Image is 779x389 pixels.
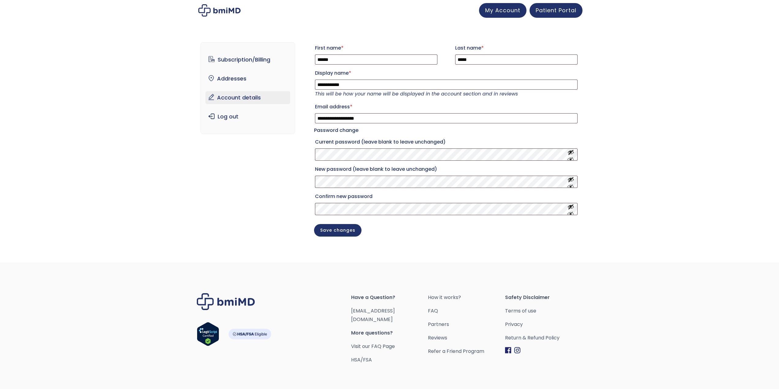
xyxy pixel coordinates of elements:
span: Safety Disclaimer [505,293,582,302]
label: New password (leave blank to leave unchanged) [315,164,578,174]
img: Facebook [505,347,511,353]
a: Refer a Friend Program [428,347,505,356]
button: Show password [567,176,574,188]
img: My account [198,4,241,17]
a: My Account [479,3,526,18]
a: Addresses [205,72,290,85]
label: Current password (leave blank to leave unchanged) [315,137,578,147]
button: Save changes [314,224,361,237]
em: This will be how your name will be displayed in the account section and in reviews [315,90,518,97]
span: My Account [485,6,520,14]
label: Display name [315,68,578,78]
a: Verify LegitScript Approval for www.bmimd.com [197,322,219,349]
button: Show password [567,149,574,160]
img: HSA-FSA [228,329,271,339]
a: FAQ [428,307,505,315]
img: Brand Logo [197,293,255,310]
label: Email address [315,102,578,112]
a: Patient Portal [530,3,582,18]
img: Instagram [514,347,520,353]
a: Account details [205,91,290,104]
label: First name [315,43,437,53]
legend: Password change [314,126,358,135]
a: Reviews [428,334,505,342]
label: Confirm new password [315,192,578,201]
a: Partners [428,320,505,329]
img: Verify Approval for www.bmimd.com [197,322,219,346]
a: How it works? [428,293,505,302]
a: Privacy [505,320,582,329]
a: Terms of use [505,307,582,315]
a: [EMAIL_ADDRESS][DOMAIN_NAME] [351,307,395,323]
span: Patient Portal [536,6,576,14]
span: More questions? [351,329,428,337]
span: Have a Question? [351,293,428,302]
a: Subscription/Billing [205,53,290,66]
a: Visit our FAQ Page [351,343,395,350]
a: HSA/FSA [351,356,372,363]
a: Log out [205,110,290,123]
a: Return & Refund Policy [505,334,582,342]
nav: Account pages [200,42,295,134]
button: Show password [567,204,574,215]
label: Last name [455,43,578,53]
